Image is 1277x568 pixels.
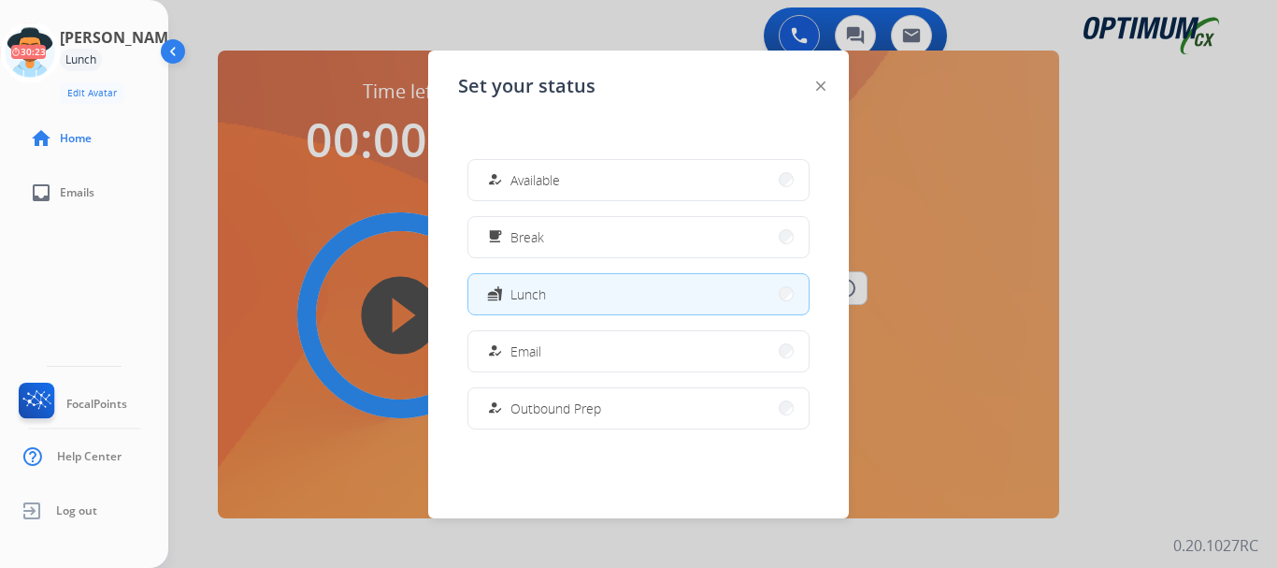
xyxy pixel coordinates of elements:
[816,81,825,91] img: close-button
[468,217,809,257] button: Break
[15,383,127,426] a: FocalPoints
[30,127,52,150] mat-icon: home
[510,170,560,190] span: Available
[66,397,127,412] span: FocalPoints
[487,286,503,302] mat-icon: fastfood
[30,182,52,204] mat-icon: inbox
[510,284,546,304] span: Lunch
[60,131,92,146] span: Home
[60,26,181,49] h3: [PERSON_NAME]
[60,185,94,200] span: Emails
[56,503,97,518] span: Log out
[487,401,503,416] mat-icon: how_to_reg
[1173,534,1258,557] p: 0.20.1027RC
[458,73,595,99] span: Set your status
[487,172,503,188] mat-icon: how_to_reg
[57,449,122,464] span: Help Center
[468,160,809,200] button: Available
[468,331,809,371] button: Email
[487,343,503,359] mat-icon: how_to_reg
[510,227,544,247] span: Break
[510,342,541,361] span: Email
[468,274,809,314] button: Lunch
[60,49,102,71] div: Lunch
[487,229,503,245] mat-icon: free_breakfast
[60,82,124,104] button: Edit Avatar
[468,388,809,429] button: Outbound Prep
[510,399,601,418] span: Outbound Prep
